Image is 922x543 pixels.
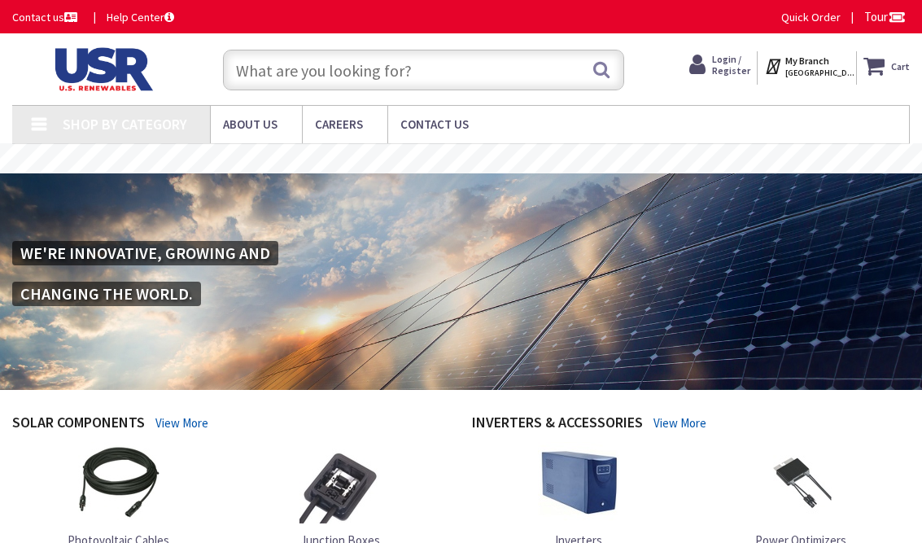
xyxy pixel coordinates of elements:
[891,51,910,81] strong: Cart
[689,51,750,79] a: Login / Register
[781,9,841,25] a: Quick Order
[864,9,906,24] span: Tour
[299,442,381,523] img: Junction Boxes
[223,50,624,90] input: What are you looking for?
[712,53,750,77] span: Login / Register
[12,241,278,265] h2: WE'RE INNOVATIVE, GROWING AND
[231,151,720,167] rs-layer: [MEDICAL_DATA]: Our Commitment to Our Employees and Customers
[472,414,643,435] h4: Inverters & Accessories
[538,442,619,523] img: Inverters
[223,116,277,132] span: About Us
[400,116,469,132] span: Contact Us
[764,51,850,81] div: My Branch [GEOGRAPHIC_DATA], [GEOGRAPHIC_DATA]
[760,442,841,523] img: Power Optimizers
[12,9,81,25] a: Contact us
[12,282,201,306] h2: CHANGING THE WORLD.
[653,414,706,431] a: View More
[863,51,910,81] a: Cart
[785,55,829,67] strong: My Branch
[78,442,159,523] img: Photovoltaic Cables
[785,68,854,78] span: [GEOGRAPHIC_DATA], [GEOGRAPHIC_DATA]
[315,116,363,132] span: Careers
[12,414,145,435] h4: Solar Components
[107,9,174,25] a: Help Center
[12,47,190,90] img: U.S. Renewable Solutions
[63,115,187,134] span: Shop By Category
[155,414,208,431] a: View More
